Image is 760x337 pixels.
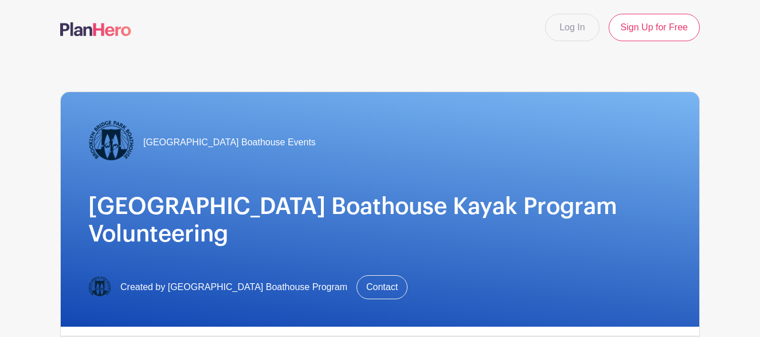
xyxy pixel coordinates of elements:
[545,14,599,41] a: Log In
[88,193,672,248] h1: [GEOGRAPHIC_DATA] Boathouse Kayak Program Volunteering
[60,22,131,36] img: logo-507f7623f17ff9eddc593b1ce0a138ce2505c220e1c5a4e2b4648c50719b7d32.svg
[143,136,316,149] span: [GEOGRAPHIC_DATA] Boathouse Events
[88,276,111,299] img: Logo-Title.png
[88,120,134,165] img: Logo-Title.png
[609,14,700,41] a: Sign Up for Free
[357,275,408,299] a: Contact
[120,280,347,294] span: Created by [GEOGRAPHIC_DATA] Boathouse Program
